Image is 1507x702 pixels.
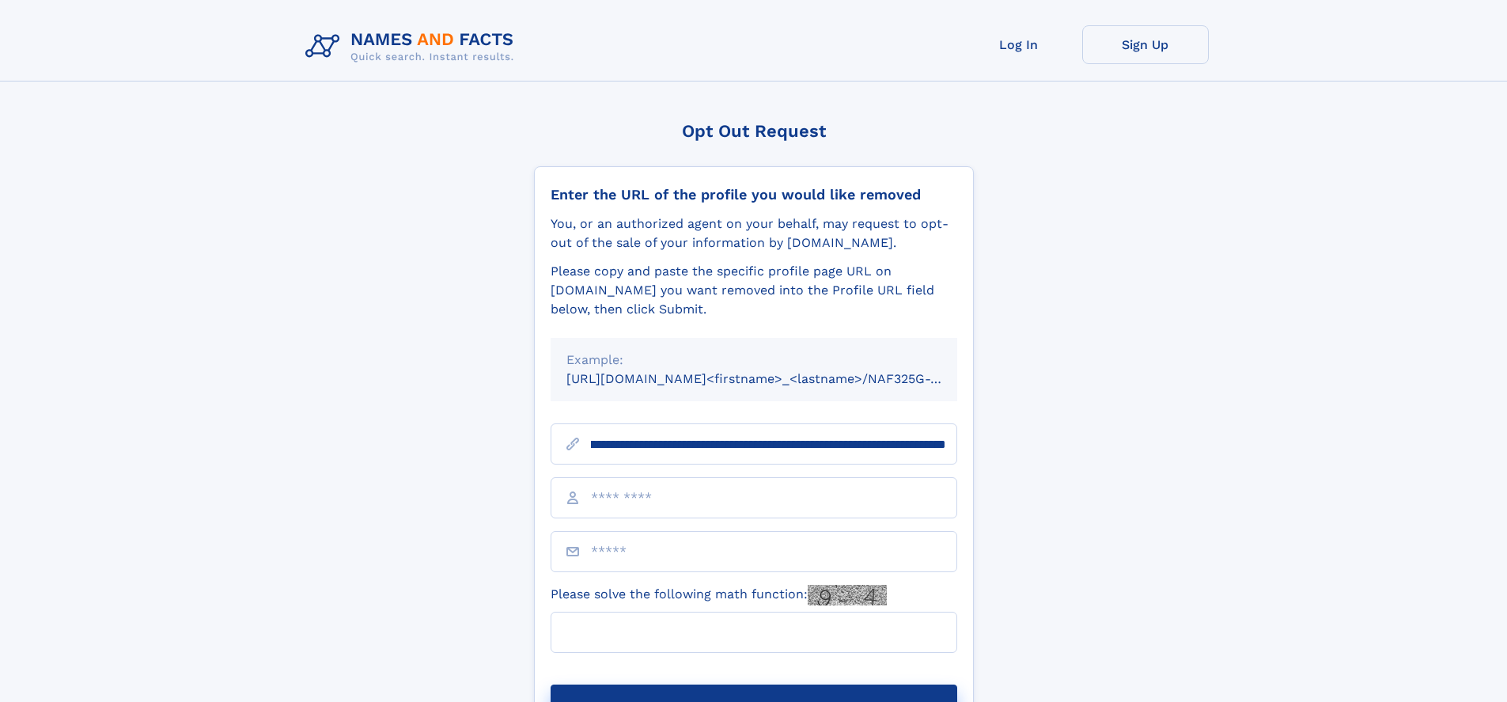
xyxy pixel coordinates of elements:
[566,371,987,386] small: [URL][DOMAIN_NAME]<firstname>_<lastname>/NAF325G-xxxxxxxx
[551,214,957,252] div: You, or an authorized agent on your behalf, may request to opt-out of the sale of your informatio...
[956,25,1082,64] a: Log In
[551,585,887,605] label: Please solve the following math function:
[299,25,527,68] img: Logo Names and Facts
[551,262,957,319] div: Please copy and paste the specific profile page URL on [DOMAIN_NAME] you want removed into the Pr...
[551,186,957,203] div: Enter the URL of the profile you would like removed
[566,351,941,370] div: Example:
[534,121,974,141] div: Opt Out Request
[1082,25,1209,64] a: Sign Up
